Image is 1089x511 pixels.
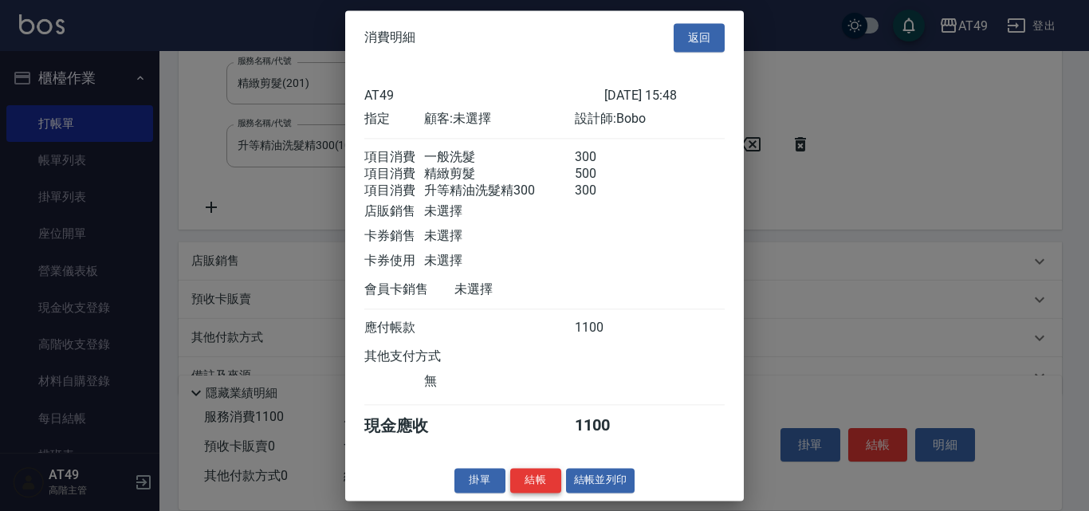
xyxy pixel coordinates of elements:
div: 其他支付方式 [364,348,485,365]
div: 未選擇 [424,228,574,245]
div: 1100 [575,320,635,336]
div: AT49 [364,88,604,103]
div: 項目消費 [364,166,424,183]
button: 結帳 [510,468,561,493]
div: 項目消費 [364,183,424,199]
div: 未選擇 [454,281,604,298]
button: 結帳並列印 [566,468,635,493]
div: 店販銷售 [364,203,424,220]
div: 升等精油洗髮精300 [424,183,574,199]
div: 會員卡銷售 [364,281,454,298]
span: 消費明細 [364,29,415,45]
div: 300 [575,183,635,199]
div: 500 [575,166,635,183]
div: 卡券使用 [364,253,424,269]
div: 未選擇 [424,253,574,269]
div: 設計師: Bobo [575,111,725,128]
div: 應付帳款 [364,320,424,336]
div: 1100 [575,415,635,437]
div: 現金應收 [364,415,454,437]
div: 一般洗髮 [424,149,574,166]
div: 卡券銷售 [364,228,424,245]
button: 掛單 [454,468,505,493]
div: 無 [424,373,574,390]
button: 返回 [674,23,725,53]
div: 顧客: 未選擇 [424,111,574,128]
div: 300 [575,149,635,166]
div: [DATE] 15:48 [604,88,725,103]
div: 項目消費 [364,149,424,166]
div: 指定 [364,111,424,128]
div: 未選擇 [424,203,574,220]
div: 精緻剪髮 [424,166,574,183]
